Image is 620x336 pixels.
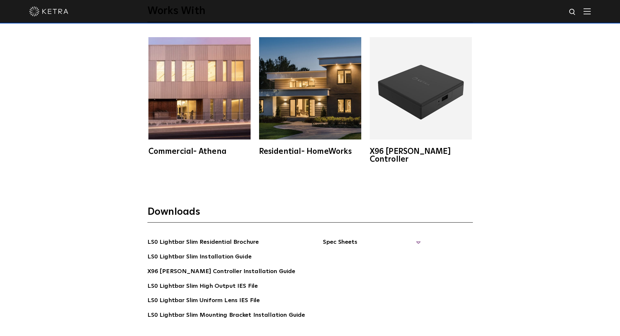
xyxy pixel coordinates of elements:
a: X96 [PERSON_NAME] Controller Installation Guide [147,267,296,277]
a: LS0 Lightbar Slim Uniform Lens IES File [147,296,260,306]
a: LS0 Lightbar Slim Mounting Bracket Installation Guide [147,311,305,321]
img: homeworks_hero [259,37,361,139]
a: LS0 Lightbar Slim Installation Guide [147,252,252,263]
img: X96_Controller [370,37,472,139]
div: Commercial- Athena [148,148,251,155]
span: Spec Sheets [323,238,420,252]
div: X96 [PERSON_NAME] Controller [370,148,472,163]
img: ketra-logo-2019-white [29,7,68,16]
h3: Downloads [147,206,473,223]
a: Commercial- Athena [147,37,252,155]
a: LS0 Lightbar Slim Residential Brochure [147,238,259,248]
a: X96 [PERSON_NAME] Controller [369,37,473,163]
img: Hamburger%20Nav.svg [584,8,591,14]
a: LS0 Lightbar Slim High Output IES File [147,282,258,292]
div: Residential- HomeWorks [259,148,361,155]
img: athena-square [148,37,251,139]
img: search icon [569,8,577,16]
a: Residential- HomeWorks [258,37,362,155]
